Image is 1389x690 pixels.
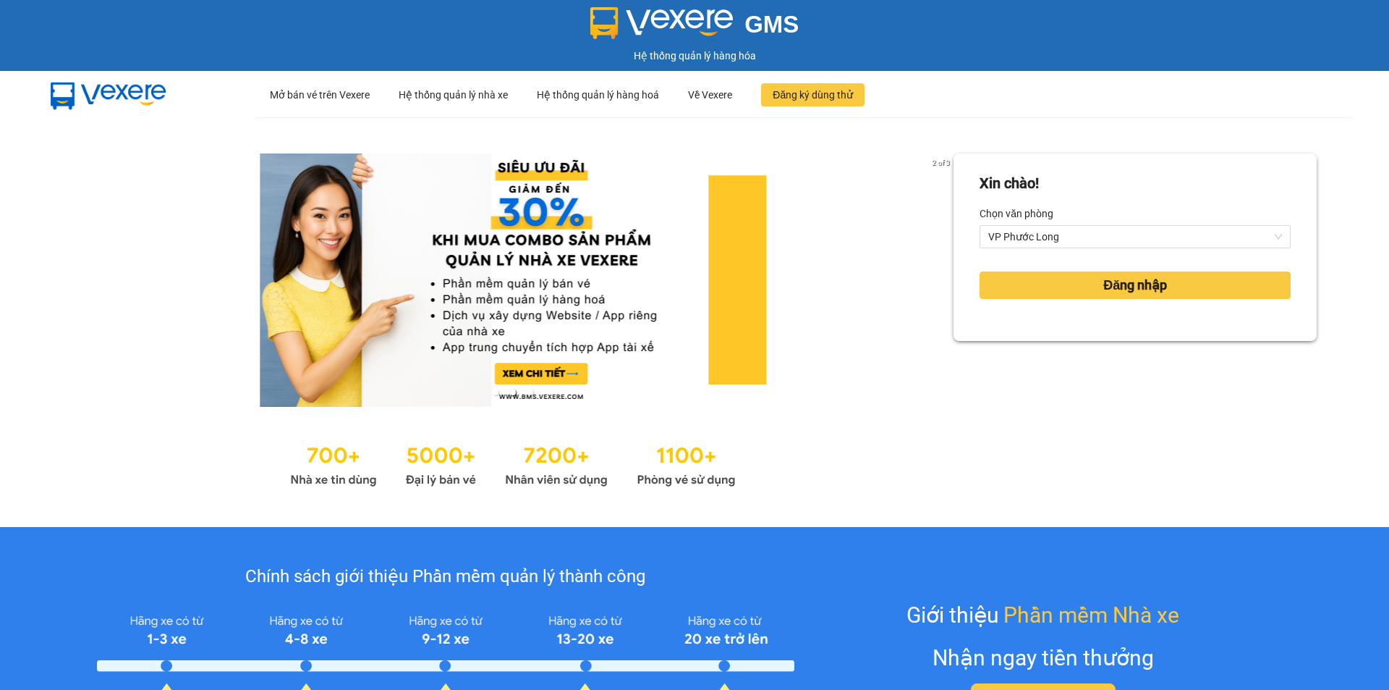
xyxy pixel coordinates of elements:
[270,72,370,118] div: Mở bán vé trên Vexere
[97,563,794,591] div: Chính sách giới thiệu Phần mềm quản lý thành công
[4,48,1385,64] div: Hệ thống quản lý hàng hóa
[980,272,1291,299] button: Đăng nhập
[537,72,659,118] div: Hệ thống quản lý hàng hoá
[688,72,732,118] div: Về Vexere
[980,202,1053,225] label: Chọn văn phòng
[493,390,498,395] li: slide item 1
[928,153,953,172] p: 2 of 3
[72,153,93,407] button: previous slide / item
[590,7,734,39] img: logo 2
[399,72,508,118] div: Hệ thống quản lý nhà xe
[761,83,865,106] button: Đăng ký dùng thử
[988,226,1282,248] span: VP Phước Long
[527,390,533,395] li: slide item 3
[1003,598,1179,632] span: Phần mềm Nhà xe
[590,22,799,33] a: GMS
[773,87,853,103] span: Đăng ký dùng thử
[906,598,1179,632] div: Giới thiệu
[980,172,1039,195] div: Xin chào!
[933,641,1154,675] div: Nhận ngay tiền thưởng
[744,11,799,38] span: GMS
[510,390,516,395] li: slide item 2
[36,71,181,119] img: mbUUG5Q.png
[290,436,736,491] img: Statistics.png
[933,153,953,407] button: next slide / item
[1103,275,1167,295] span: Đăng nhập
